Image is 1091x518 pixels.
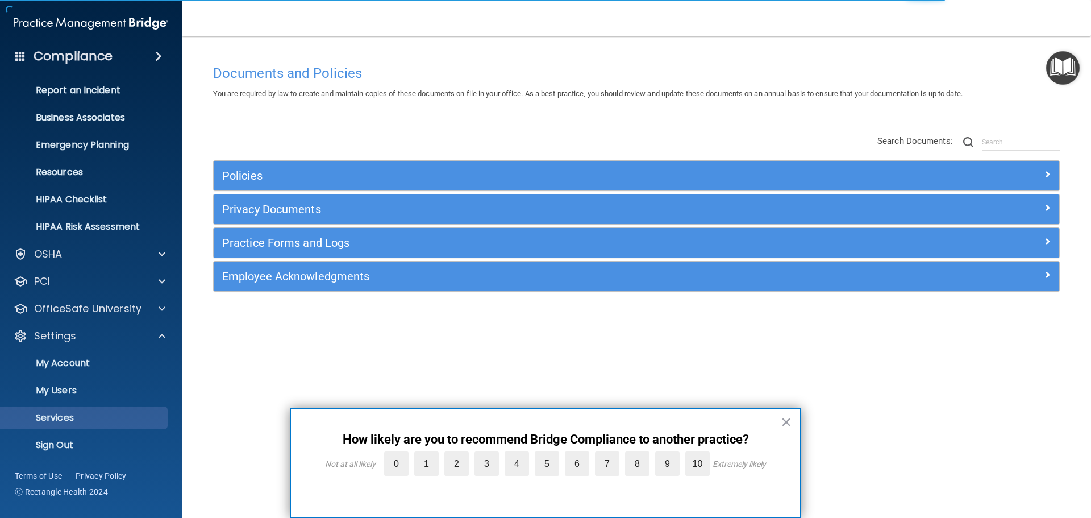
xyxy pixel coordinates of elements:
p: Business Associates [7,112,163,123]
p: Emergency Planning [7,139,163,151]
p: Services [7,412,163,424]
span: Ⓒ Rectangle Health 2024 [15,486,108,498]
p: Resources [7,167,163,178]
h5: Employee Acknowledgments [222,270,839,283]
label: 1 [414,451,439,476]
label: 4 [505,451,529,476]
h5: Policies [222,169,839,182]
p: HIPAA Checklist [7,194,163,205]
div: Extremely likely [713,459,766,469]
p: HIPAA Risk Assessment [7,221,163,233]
span: Search Documents: [877,136,953,146]
p: Report an Incident [7,85,163,96]
label: 6 [565,451,589,476]
label: 3 [474,451,499,476]
img: PMB logo [14,12,168,35]
label: 0 [384,451,409,476]
input: Search [982,134,1060,151]
label: 2 [444,451,469,476]
p: OSHA [34,247,63,261]
h4: Compliance [34,48,113,64]
label: 10 [685,451,710,476]
p: Sign Out [7,440,163,451]
label: 7 [595,451,619,476]
label: 9 [655,451,680,476]
p: How likely are you to recommend Bridge Compliance to another practice? [314,432,777,447]
h5: Privacy Documents [222,203,839,216]
button: Open Resource Center [1046,51,1080,85]
p: OfficeSafe University [34,302,141,316]
a: Terms of Use [15,470,62,482]
a: Privacy Policy [76,470,127,482]
iframe: Drift Widget Chat Controller [894,437,1077,483]
p: My Users [7,385,163,396]
div: Not at all likely [325,459,376,469]
label: 5 [535,451,559,476]
p: My Account [7,358,163,369]
button: Close [781,413,792,431]
p: PCI [34,275,50,288]
h5: Practice Forms and Logs [222,237,839,249]
h4: Documents and Policies [213,66,1060,81]
span: You are required by law to create and maintain copies of these documents on file in your office. ... [213,89,963,98]
label: 8 [625,451,649,476]
img: ic-search.3b580494.png [963,137,973,147]
p: Settings [34,329,76,343]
